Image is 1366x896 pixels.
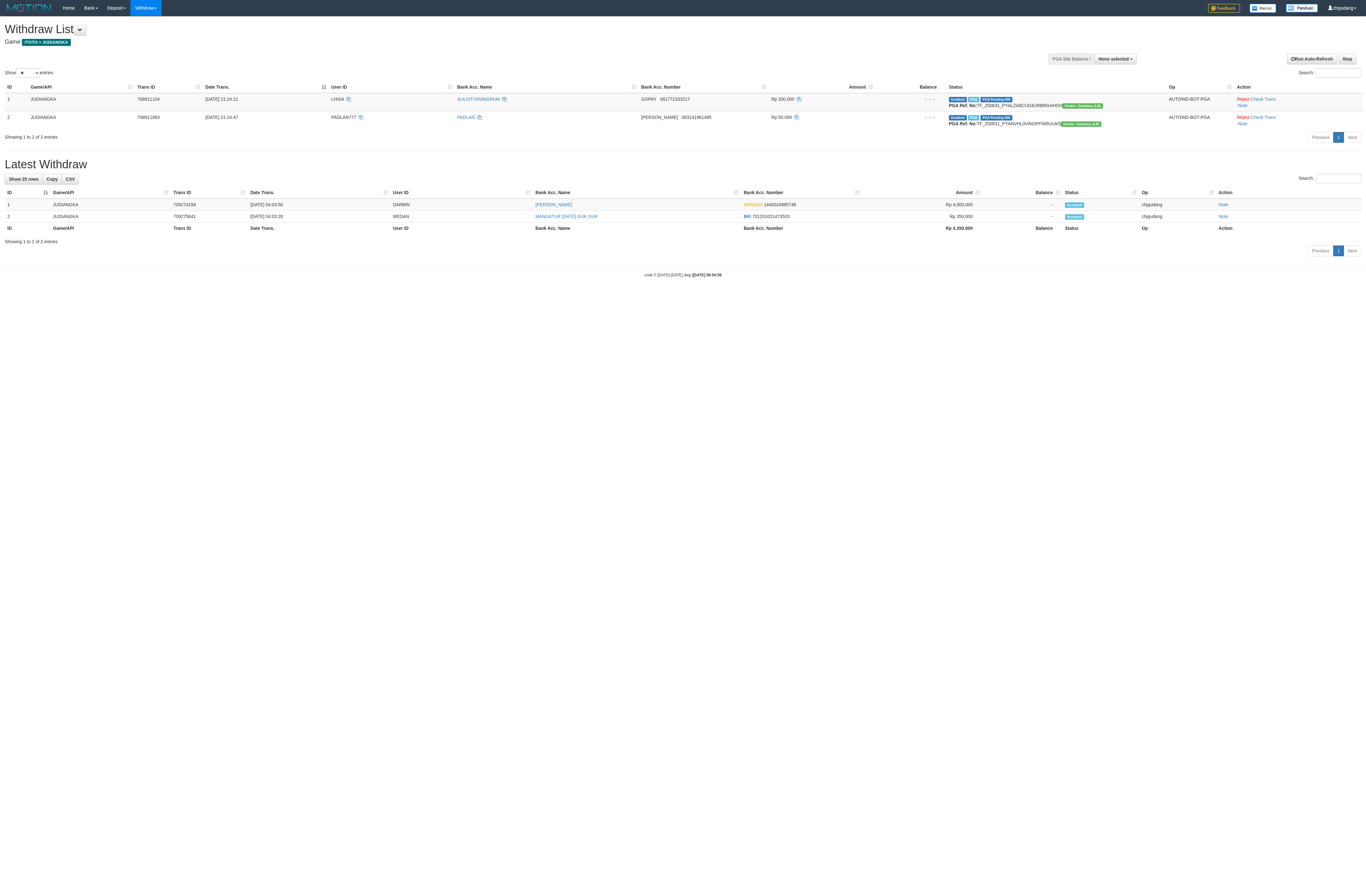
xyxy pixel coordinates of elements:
a: Show 25 rows [5,174,43,185]
th: ID [5,81,28,93]
a: Reject [1237,97,1250,102]
label: Show entries [5,68,53,78]
td: [DATE] 04:03:28 [248,211,390,222]
span: Grabbed [949,97,967,102]
span: BRI [744,214,751,219]
span: Accepted [1065,214,1084,220]
th: Balance: activate to sort column ascending [982,187,1062,199]
span: Vendor URL: https://dashboard.q2checkout.com/secure [1061,121,1101,127]
th: Bank Acc. Name: activate to sort column ascending [455,81,639,93]
th: Status [946,81,1166,93]
td: 2 [5,211,50,222]
td: Rp 4,000,000 [862,199,982,211]
th: Trans ID: activate to sort column ascending [135,81,203,93]
span: Copy 083141961495 to clipboard [682,115,711,120]
td: DARBIN [390,199,533,211]
span: [DATE] 21:24:47 [205,115,238,120]
input: Search: [1316,174,1361,183]
th: Bank Acc. Number [741,222,862,234]
div: PGA Site Balance / [1048,54,1094,64]
a: 1 [1333,132,1344,143]
span: 708911883 [137,115,160,120]
th: ID: activate to sort column descending [5,187,50,199]
label: Search: [1299,174,1361,183]
span: [PERSON_NAME] [641,115,678,120]
a: Stop [1338,54,1356,64]
td: 709275641 [171,211,248,222]
td: MEDAN [390,211,533,222]
td: 709274194 [171,199,248,211]
span: Vendor URL: https://dashboard.q2checkout.com/secure [1062,103,1103,109]
img: Feedback.jpg [1208,4,1240,13]
h1: Latest Withdraw [5,158,1361,171]
td: JUDIANGKA [28,111,135,129]
a: Run Auto-Refresh [1287,54,1337,64]
a: 1 [1333,245,1344,256]
span: [DATE] 21:24:12 [205,97,238,102]
th: Op: activate to sort column ascending [1139,187,1216,199]
a: [PERSON_NAME] [535,202,572,207]
th: Date Trans. [248,222,390,234]
td: chpjudang [1139,211,1216,222]
th: Date Trans.: activate to sort column descending [203,81,329,93]
strong: [DATE] 06:54:59 [693,273,722,277]
td: - [982,199,1062,211]
td: AUTOWD-BOT-PGA [1166,93,1234,112]
th: Bank Acc. Number: activate to sort column ascending [741,187,862,199]
span: Rp 200.000 [771,97,794,102]
span: Copy 1440024985746 to clipboard [764,202,796,207]
a: CSV [62,174,79,185]
span: Copy 701201021473533 to clipboard [753,214,790,219]
td: TF_250831_PYALZA6CUD4URBRGAHOH [946,93,1166,112]
th: User ID [390,222,533,234]
label: Search: [1299,68,1361,78]
td: chpjudang [1139,199,1216,211]
th: Game/API [50,222,171,234]
td: [DATE] 04:03:50 [248,199,390,211]
span: Accepted [1065,202,1084,208]
div: Showing 1 to 2 of 2 entries [5,131,564,140]
a: Note [1219,202,1228,207]
small: code © [DATE]-[DATE] dwg | [644,273,722,277]
a: Check Trans [1251,115,1276,120]
span: MANDIRI [744,202,762,207]
span: LHISA [331,97,344,102]
span: PGA Pending [980,115,1012,120]
th: Op [1139,222,1216,234]
td: 2 [5,111,28,129]
th: Trans ID [171,222,248,234]
a: Note [1238,103,1248,108]
span: GOPAY [641,97,656,102]
td: JUDIANGKA [50,211,171,222]
span: Show 25 rows [9,177,39,182]
button: None selected [1094,54,1137,64]
span: Grabbed [949,115,967,120]
td: TF_250831_PYANVHL0V84SPFW6ULWS [946,111,1166,129]
span: 708911104 [137,97,160,102]
span: Copy [47,177,58,182]
th: ID [5,222,50,234]
th: Action [1234,81,1363,93]
b: PGA Ref. No: [949,103,977,108]
th: Op: activate to sort column ascending [1166,81,1234,93]
b: PGA Ref. No: [949,121,977,126]
td: JUDIANGKA [50,199,171,211]
a: Next [1344,132,1361,143]
a: PADLAN [457,115,475,120]
span: Marked by chpjudang [968,97,979,102]
h4: Game: [5,39,904,45]
th: Date Trans.: activate to sort column ascending [248,187,390,199]
img: Button%20Memo.svg [1250,4,1276,13]
a: SULISTYANINGRUM [457,97,500,102]
a: Note [1238,121,1248,126]
td: · · [1234,111,1363,129]
td: JUDIANGKA [28,93,135,112]
span: Marked by chpjudang [968,115,979,120]
th: Status: activate to sort column ascending [1062,187,1139,199]
th: Game/API: activate to sort column ascending [28,81,135,93]
a: Check Trans [1251,97,1276,102]
a: Previous [1308,132,1333,143]
img: panduan.png [1286,4,1318,12]
span: ITOTO > JUDIANGKA [22,39,71,46]
a: Note [1219,214,1228,219]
